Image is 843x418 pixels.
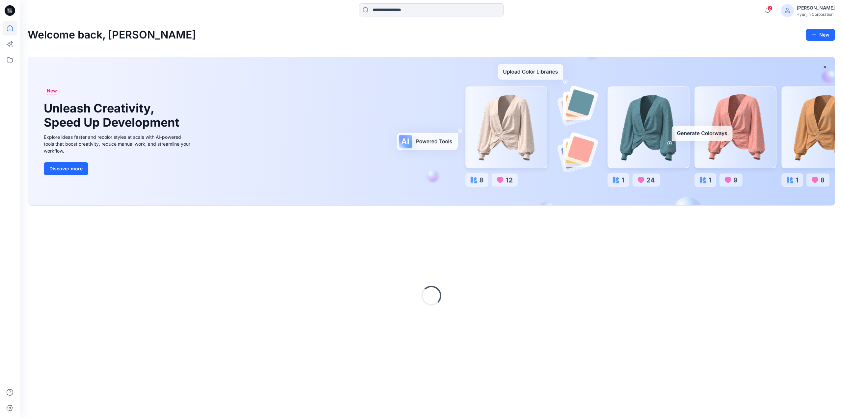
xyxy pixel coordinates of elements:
span: 2 [767,6,773,11]
div: Hyunjin Corporation [797,12,835,17]
h2: Welcome back, [PERSON_NAME] [28,29,196,41]
button: Discover more [44,162,88,175]
button: New [806,29,835,41]
div: Explore ideas faster and recolor styles at scale with AI-powered tools that boost creativity, red... [44,134,192,154]
h1: Unleash Creativity, Speed Up Development [44,101,182,130]
svg: avatar [785,8,790,13]
a: Discover more [44,162,192,175]
span: New [47,87,57,95]
div: [PERSON_NAME] [797,4,835,12]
